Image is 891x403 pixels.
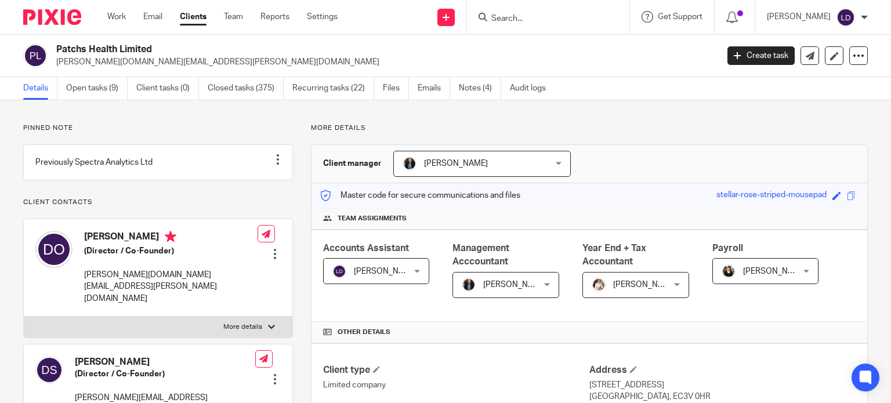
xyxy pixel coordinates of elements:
[459,77,501,100] a: Notes (4)
[727,46,795,65] a: Create task
[462,278,476,292] img: martin-hickman.jpg
[716,189,827,202] div: stellar-rose-striped-mousepad
[510,77,555,100] a: Audit logs
[35,231,73,268] img: svg%3E
[767,11,831,23] p: [PERSON_NAME]
[224,11,243,23] a: Team
[418,77,450,100] a: Emails
[582,244,646,266] span: Year End + Tax Accountant
[658,13,702,21] span: Get Support
[323,244,409,253] span: Accounts Assistant
[143,11,162,23] a: Email
[592,278,606,292] img: Kayleigh%20Henson.jpeg
[589,391,856,402] p: [GEOGRAPHIC_DATA], EC3V 0HR
[292,77,374,100] a: Recurring tasks (22)
[307,11,338,23] a: Settings
[66,77,128,100] a: Open tasks (9)
[136,77,199,100] a: Client tasks (0)
[383,77,409,100] a: Files
[208,77,284,100] a: Closed tasks (375)
[23,124,293,133] p: Pinned note
[84,245,258,257] h5: (Director / Co-Founder)
[107,11,126,23] a: Work
[35,356,63,384] img: svg%3E
[323,364,589,376] h4: Client type
[743,267,807,275] span: [PERSON_NAME]
[23,9,81,25] img: Pixie
[338,328,390,337] span: Other details
[483,281,547,289] span: [PERSON_NAME]
[490,14,595,24] input: Search
[23,43,48,68] img: svg%3E
[56,43,579,56] h2: Patchs Health Limited
[323,379,589,391] p: Limited company
[84,269,258,304] p: [PERSON_NAME][DOMAIN_NAME][EMAIL_ADDRESS][PERSON_NAME][DOMAIN_NAME]
[338,214,407,223] span: Team assignments
[23,198,293,207] p: Client contacts
[836,8,855,27] img: svg%3E
[260,11,289,23] a: Reports
[23,77,57,100] a: Details
[165,231,176,242] i: Primary
[84,231,258,245] h4: [PERSON_NAME]
[56,56,710,68] p: [PERSON_NAME][DOMAIN_NAME][EMAIL_ADDRESS][PERSON_NAME][DOMAIN_NAME]
[311,124,868,133] p: More details
[320,190,520,201] p: Master code for secure communications and files
[354,267,418,275] span: [PERSON_NAME]
[589,379,856,391] p: [STREET_ADDRESS]
[452,244,509,266] span: Management Acccountant
[323,158,382,169] h3: Client manager
[332,264,346,278] img: svg%3E
[403,157,416,170] img: martin-hickman.jpg
[712,244,743,253] span: Payroll
[180,11,207,23] a: Clients
[722,264,736,278] img: Helen%20Campbell.jpeg
[613,281,677,289] span: [PERSON_NAME]
[589,364,856,376] h4: Address
[424,159,488,168] span: [PERSON_NAME]
[75,368,255,380] h5: (Director / Co-Founder)
[75,356,255,368] h4: [PERSON_NAME]
[223,322,262,332] p: More details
